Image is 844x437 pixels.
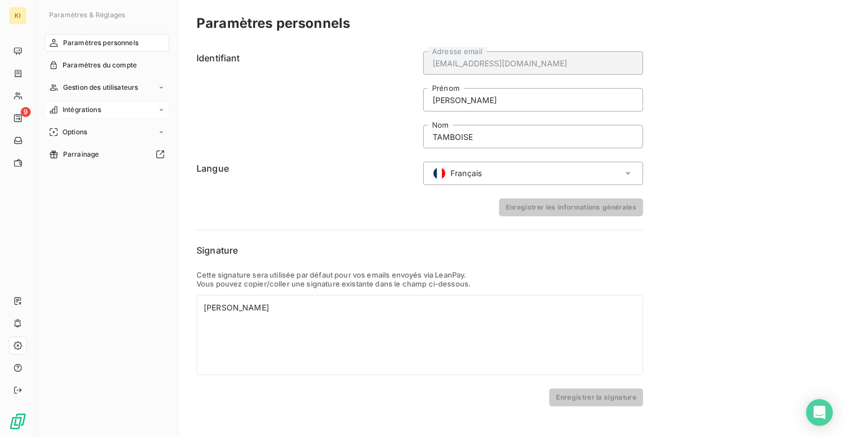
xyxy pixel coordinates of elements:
[204,302,636,313] div: [PERSON_NAME]
[196,270,643,279] p: Cette signature sera utilisée par défaut pour vos emails envoyés via LeanPay.
[45,123,169,141] a: Options
[196,279,643,288] p: Vous pouvez copier/coller une signature existante dans le champ ci-dessous.
[9,412,27,430] img: Logo LeanPay
[63,38,138,48] span: Paramètres personnels
[45,145,169,163] a: Parrainage
[63,60,137,70] span: Paramètres du compte
[45,101,169,119] a: Intégrations
[423,125,643,148] input: placeholder
[9,109,26,127] a: 9
[21,107,31,117] span: 9
[63,82,138,93] span: Gestion des utilisateurs
[63,149,99,159] span: Parrainage
[450,168,482,179] span: Français
[63,105,101,115] span: Intégrations
[423,88,643,111] input: placeholder
[45,56,169,74] a: Paramètres du compte
[423,51,643,75] input: placeholder
[45,79,169,96] a: Gestion des utilisateurs
[9,7,27,25] div: KI
[49,11,125,19] span: Paramètres & Réglages
[45,34,169,52] a: Paramètres personnels
[499,198,643,216] button: Enregistrer les informations générales
[196,244,643,257] h6: Signature
[196,51,416,148] h6: Identifiant
[549,389,643,406] button: Enregistrer la signature
[196,13,350,33] h3: Paramètres personnels
[806,399,833,426] div: Open Intercom Messenger
[196,162,416,185] h6: Langue
[63,127,87,137] span: Options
